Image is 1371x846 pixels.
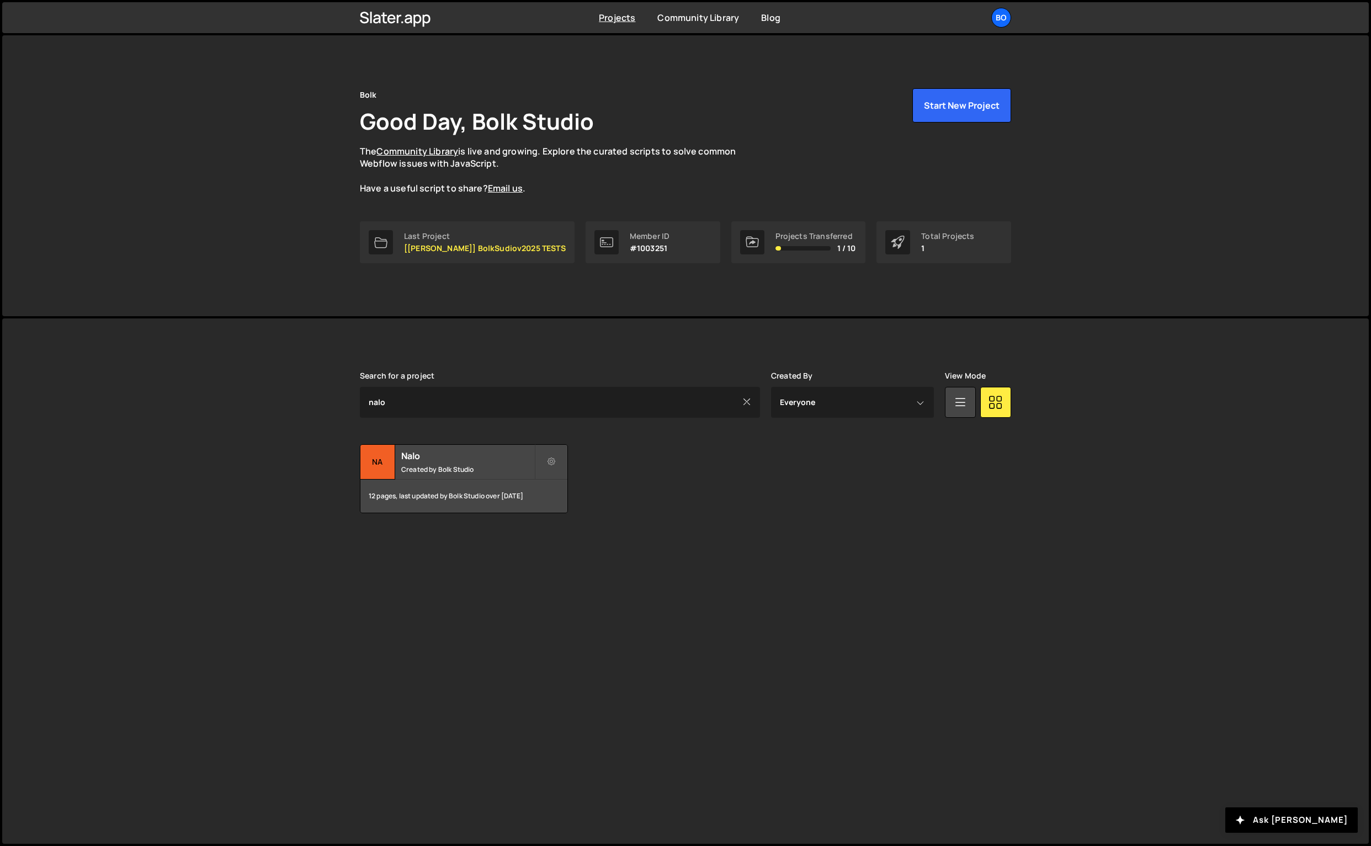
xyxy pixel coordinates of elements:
[360,221,575,263] a: Last Project [[PERSON_NAME]] BolkSudiov2025 TESTS
[401,450,534,462] h2: Nalo
[488,182,523,194] a: Email us
[360,145,757,195] p: The is live and growing. Explore the curated scripts to solve common Webflow issues with JavaScri...
[1225,807,1358,833] button: Ask [PERSON_NAME]
[404,232,566,241] div: Last Project
[775,232,856,241] div: Projects Transferred
[921,232,974,241] div: Total Projects
[360,387,760,418] input: Type your project...
[945,371,986,380] label: View Mode
[837,244,856,253] span: 1 / 10
[630,232,669,241] div: Member ID
[360,88,377,102] div: Bolk
[921,244,974,253] p: 1
[404,244,566,253] p: [[PERSON_NAME]] BolkSudiov2025 TESTS
[376,145,458,157] a: Community Library
[761,12,780,24] a: Blog
[599,12,635,24] a: Projects
[360,480,567,513] div: 12 pages, last updated by Bolk Studio over [DATE]
[991,8,1011,28] a: Bo
[912,88,1011,123] button: Start New Project
[657,12,739,24] a: Community Library
[630,244,669,253] p: #1003251
[401,465,534,474] small: Created by Bolk Studio
[360,371,434,380] label: Search for a project
[360,444,568,513] a: Na Nalo Created by Bolk Studio 12 pages, last updated by Bolk Studio over [DATE]
[771,371,813,380] label: Created By
[360,445,395,480] div: Na
[360,106,594,136] h1: Good Day, Bolk Studio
